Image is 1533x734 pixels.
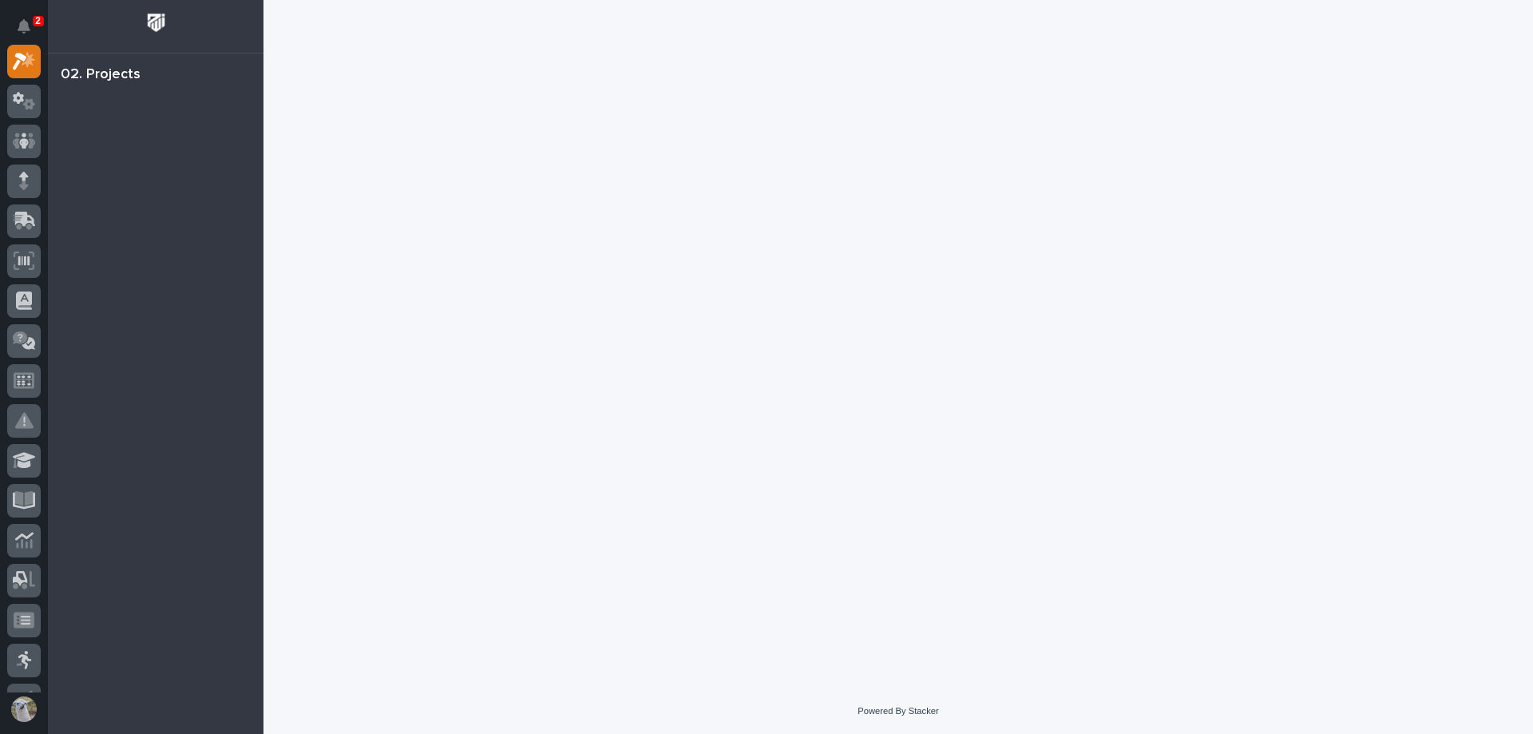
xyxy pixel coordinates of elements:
[20,19,41,45] div: Notifications2
[35,15,41,26] p: 2
[7,692,41,726] button: users-avatar
[858,706,938,716] a: Powered By Stacker
[61,66,141,84] div: 02. Projects
[141,8,171,38] img: Workspace Logo
[7,10,41,43] button: Notifications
